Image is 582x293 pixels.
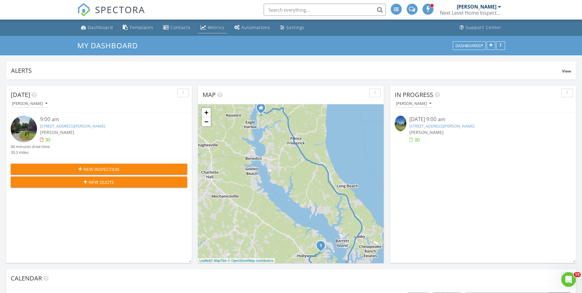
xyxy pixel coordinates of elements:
div: [PERSON_NAME] [396,102,431,106]
div: [PERSON_NAME] [12,102,47,106]
div: 9:00 am [40,116,173,123]
img: The Best Home Inspection Software - Spectora [77,3,91,17]
a: Contacts [161,22,193,33]
span: New Inspection [83,166,119,172]
div: 35.3 miles [11,150,50,155]
a: [STREET_ADDRESS][PERSON_NAME] [409,123,474,129]
div: Automations [241,24,270,30]
span: SPECTORA [95,3,145,16]
iframe: Intercom live chat [561,272,576,287]
a: [STREET_ADDRESS][PERSON_NAME] [40,123,105,129]
a: Zoom in [202,108,211,117]
span: [PERSON_NAME] [409,129,444,135]
a: Zoom out [202,117,211,126]
a: Leaflet [199,259,210,262]
a: My Dashboard [77,40,143,50]
div: Alerts [11,66,562,75]
div: | [198,258,275,263]
a: Templates [120,22,156,33]
button: New Inspection [11,164,187,175]
button: [PERSON_NAME] [395,100,433,108]
div: 60 minutes drive time [11,144,50,150]
div: [PERSON_NAME] [457,4,496,10]
span: View [562,69,571,74]
input: Search everything... [264,4,386,16]
span: [PERSON_NAME] [40,129,74,135]
a: Metrics [198,22,227,33]
span: 10 [574,272,581,277]
div: Contacts [170,24,191,30]
div: 3150 Carroll Rd, Huntingtown Maryland 20639 [261,108,265,111]
div: Next Level Home Inspections [440,10,501,16]
div: Dashboards [456,43,483,48]
img: 9363026%2Fcover_photos%2FOhOdbJhB3OC0duqbYcUz%2Fsmall.9363026-1756304700653 [395,116,406,131]
img: streetview [11,116,37,142]
span: [DATE] [11,91,30,99]
a: © MapTiler [210,259,227,262]
div: 44721 Emma Ln, HOLLYWOOD, MD 20636 [321,245,324,249]
span: Calendar [11,274,42,282]
a: [DATE] 9:00 am [STREET_ADDRESS][PERSON_NAME] [PERSON_NAME] [395,116,571,143]
a: SPECTORA [77,8,145,21]
a: Support Center [457,22,504,33]
a: Automations (Advanced) [232,22,273,33]
span: Map [203,91,216,99]
div: Dashboard [88,24,113,30]
a: Settings [278,22,307,33]
button: New Quote [11,176,187,187]
i: 1 [320,244,322,248]
div: Metrics [208,24,225,30]
button: Dashboards [453,41,486,50]
div: Settings [286,24,305,30]
span: New Quote [89,179,114,185]
a: © OpenStreetMap contributors [228,259,273,262]
div: Support Center [466,24,501,30]
div: [DATE] 9:00 am [409,116,557,123]
div: Templates [130,24,153,30]
a: Dashboard [79,22,115,33]
span: In Progress [395,91,433,99]
a: 9:00 am [STREET_ADDRESS][PERSON_NAME] [PERSON_NAME] 60 minutes drive time 35.3 miles [11,116,187,155]
button: [PERSON_NAME] [11,100,49,108]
